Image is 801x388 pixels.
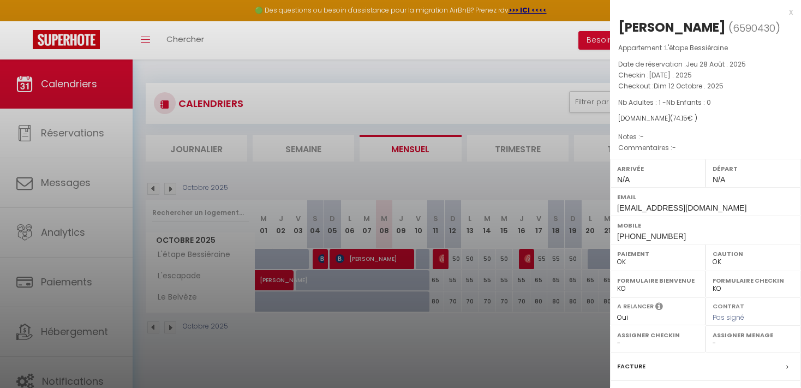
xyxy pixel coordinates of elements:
[713,302,744,309] label: Contrat
[666,98,711,107] span: Nb Enfants : 0
[617,302,654,311] label: A relancer
[713,275,794,286] label: Formulaire Checkin
[728,20,780,35] span: ( )
[672,143,676,152] span: -
[618,81,793,92] p: Checkout :
[617,175,630,184] span: N/A
[618,132,793,142] p: Notes :
[617,220,794,231] label: Mobile
[713,163,794,174] label: Départ
[713,175,725,184] span: N/A
[670,114,697,123] span: ( € )
[617,330,698,341] label: Assigner Checkin
[618,98,711,107] span: Nb Adultes : 1 -
[617,248,698,259] label: Paiement
[617,232,686,241] span: [PHONE_NUMBER]
[617,192,794,202] label: Email
[713,330,794,341] label: Assigner Menage
[617,361,645,372] label: Facture
[618,43,793,53] p: Appartement :
[617,275,698,286] label: Formulaire Bienvenue
[618,142,793,153] p: Commentaires :
[618,59,793,70] p: Date de réservation :
[655,302,663,314] i: Sélectionner OUI si vous souhaiter envoyer les séquences de messages post-checkout
[665,43,728,52] span: L'étape Bessiéraine
[654,81,724,91] span: Dim 12 Octobre . 2025
[618,114,793,124] div: [DOMAIN_NAME]
[610,5,793,19] div: x
[618,70,793,81] p: Checkin :
[618,19,726,36] div: [PERSON_NAME]
[713,313,744,322] span: Pas signé
[673,114,688,123] span: 74.15
[640,132,644,141] span: -
[733,21,775,35] span: 6590430
[617,163,698,174] label: Arrivée
[617,204,746,212] span: [EMAIL_ADDRESS][DOMAIN_NAME]
[649,70,692,80] span: [DATE] . 2025
[713,248,794,259] label: Caution
[686,59,746,69] span: Jeu 28 Août . 2025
